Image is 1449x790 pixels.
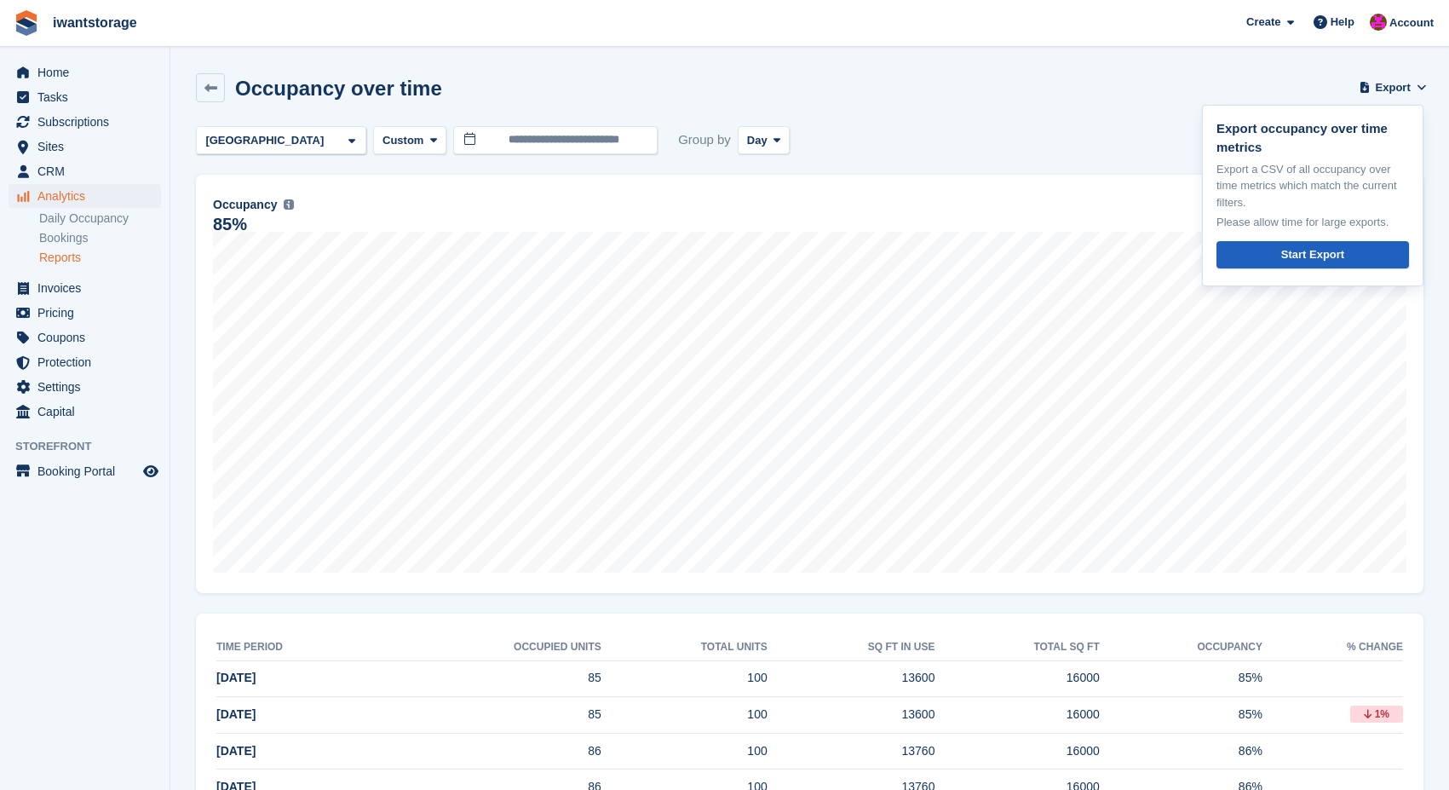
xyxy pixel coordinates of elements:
a: menu [9,276,161,300]
span: Analytics [37,184,140,208]
td: 16000 [934,660,1099,697]
a: menu [9,400,161,424]
span: Custom [382,132,423,149]
span: Create [1246,14,1280,31]
a: iwantstorage [46,9,144,37]
span: Home [37,61,140,84]
span: Export [1376,79,1411,96]
h2: Occupancy over time [235,77,442,100]
span: Help [1331,14,1354,31]
p: Please allow time for large exports. [1216,214,1409,231]
span: Protection [37,350,140,374]
span: [DATE] [216,744,256,758]
a: Reports [39,250,161,266]
th: Occupancy [1100,634,1262,661]
button: Custom [373,126,446,154]
td: 100 [601,660,768,697]
a: menu [9,110,161,134]
a: menu [9,184,161,208]
span: Group by [678,126,731,154]
td: 85 [382,697,601,734]
td: 85 [382,660,601,697]
img: icon-info-grey-7440780725fd019a000dd9b08b2336e03edf1995a4989e88bcd33f0948082b44.svg [284,199,294,210]
th: Time period [216,634,382,661]
span: Coupons [37,326,140,349]
a: menu [9,459,161,483]
a: menu [9,159,161,183]
th: sq ft in use [768,634,935,661]
span: Occupancy [213,196,277,214]
span: Sites [37,135,140,159]
a: menu [9,85,161,109]
th: Occupied units [382,634,601,661]
a: menu [9,350,161,374]
a: Bookings [39,230,161,246]
span: Day [747,132,768,149]
td: 85% [1100,660,1262,697]
a: menu [9,135,161,159]
span: [DATE] [216,707,256,721]
span: Tasks [37,85,140,109]
td: 13600 [768,660,935,697]
span: Settings [37,375,140,399]
button: Day [738,126,791,154]
td: 86 [382,733,601,770]
span: Capital [37,400,140,424]
span: CRM [37,159,140,183]
span: Account [1389,14,1434,32]
span: Invoices [37,276,140,300]
a: Daily Occupancy [39,210,161,227]
td: 100 [601,697,768,734]
span: [DATE] [216,671,256,684]
div: [GEOGRAPHIC_DATA] [203,132,331,149]
button: Export [1362,73,1423,101]
span: Storefront [15,438,170,455]
div: 85% [213,217,247,232]
td: 16000 [934,733,1099,770]
td: 100 [601,733,768,770]
span: Booking Portal [37,459,140,483]
span: Pricing [37,301,140,325]
p: Export a CSV of all occupancy over time metrics which match the current filters. [1216,161,1409,211]
td: 16000 [934,697,1099,734]
th: % change [1262,634,1403,661]
img: Jonathan [1370,14,1387,31]
img: stora-icon-8386f47178a22dfd0bd8f6a31ec36ba5ce8667c1dd55bd0f319d3a0aa187defe.svg [14,10,39,36]
div: Start Export [1281,246,1344,263]
a: menu [9,375,161,399]
p: Export occupancy over time metrics [1216,119,1409,158]
th: Total sq ft [934,634,1099,661]
td: 86% [1100,733,1262,770]
a: menu [9,301,161,325]
td: 13760 [768,733,935,770]
a: menu [9,326,161,349]
a: menu [9,61,161,84]
a: Start Export [1216,241,1409,269]
a: Preview store [141,461,161,481]
div: 1% [1350,706,1403,723]
span: Subscriptions [37,110,140,134]
th: Total units [601,634,768,661]
td: 13600 [768,697,935,734]
td: 85% [1100,697,1262,734]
